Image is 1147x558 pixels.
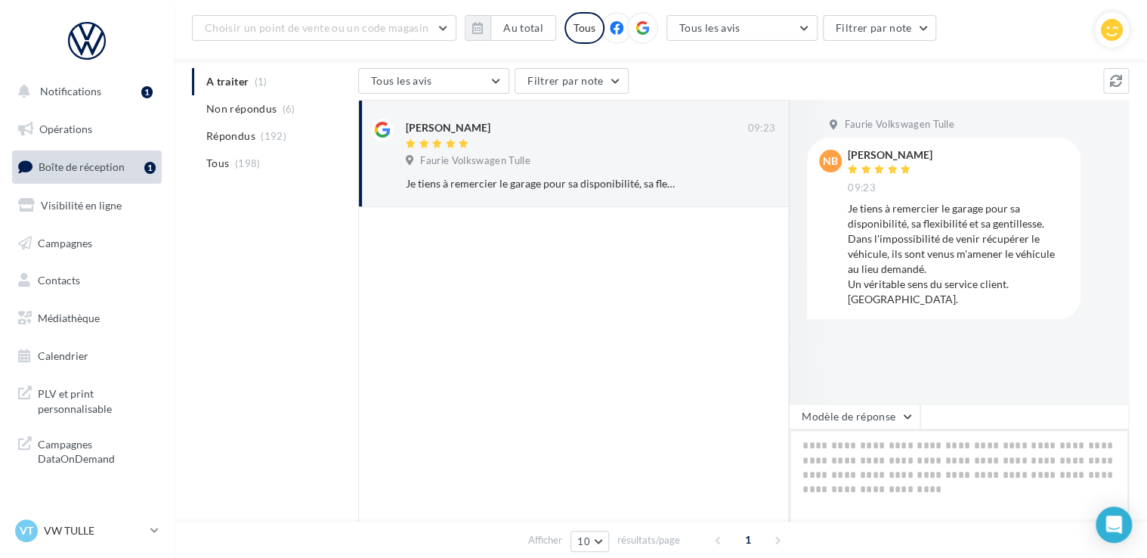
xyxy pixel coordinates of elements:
[9,150,165,183] a: Boîte de réception1
[38,236,92,249] span: Campagnes
[205,21,428,34] span: Choisir un point de vente ou un code magasin
[41,199,122,212] span: Visibilité en ligne
[39,122,92,135] span: Opérations
[666,15,818,41] button: Tous les avis
[9,377,165,422] a: PLV et print personnalisable
[848,201,1068,307] div: Je tiens à remercier le garage pour sa disponibilité, sa flexibilité et sa gentillesse. Dans l'im...
[9,76,159,107] button: Notifications 1
[20,523,33,538] span: VT
[9,428,165,473] a: Campagnes DataOnDemand
[38,349,88,362] span: Calendrier
[38,383,156,416] span: PLV et print personnalisable
[848,150,932,160] div: [PERSON_NAME]
[848,181,876,195] span: 09:23
[406,120,490,135] div: [PERSON_NAME]
[40,85,101,98] span: Notifications
[420,154,530,168] span: Faurie Volkswagen Tulle
[747,122,775,135] span: 09:23
[9,265,165,296] a: Contacts
[9,190,165,222] a: Visibilité en ligne
[679,21,740,34] span: Tous les avis
[564,12,604,44] div: Tous
[736,528,760,552] span: 1
[9,113,165,145] a: Opérations
[490,15,556,41] button: Au total
[38,274,80,287] span: Contacts
[465,15,556,41] button: Au total
[617,533,680,547] span: résultats/page
[192,15,456,41] button: Choisir un point de vente ou un code magasin
[789,404,920,429] button: Modèle de réponse
[515,68,629,94] button: Filtrer par note
[570,531,609,552] button: 10
[283,103,295,115] span: (6)
[823,15,937,41] button: Filtrer par note
[38,312,100,324] span: Médiathèque
[206,129,255,144] span: Répondus
[235,157,261,169] span: (198)
[823,153,838,169] span: NB
[38,434,156,467] span: Campagnes DataOnDemand
[141,86,153,98] div: 1
[358,68,509,94] button: Tous les avis
[206,101,277,116] span: Non répondus
[206,156,229,171] span: Tous
[844,118,954,132] span: Faurie Volkswagen Tulle
[528,533,562,547] span: Afficher
[144,162,156,174] div: 1
[1096,507,1132,543] div: Open Intercom Messenger
[9,228,165,259] a: Campagnes
[9,302,165,334] a: Médiathèque
[577,535,590,547] span: 10
[371,74,432,87] span: Tous les avis
[12,516,162,545] a: VT VW TULLE
[261,130,286,142] span: (192)
[39,160,125,173] span: Boîte de réception
[44,523,144,538] p: VW TULLE
[9,340,165,372] a: Calendrier
[406,176,677,191] div: Je tiens à remercier le garage pour sa disponibilité, sa flexibilité et sa gentillesse. Dans l'im...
